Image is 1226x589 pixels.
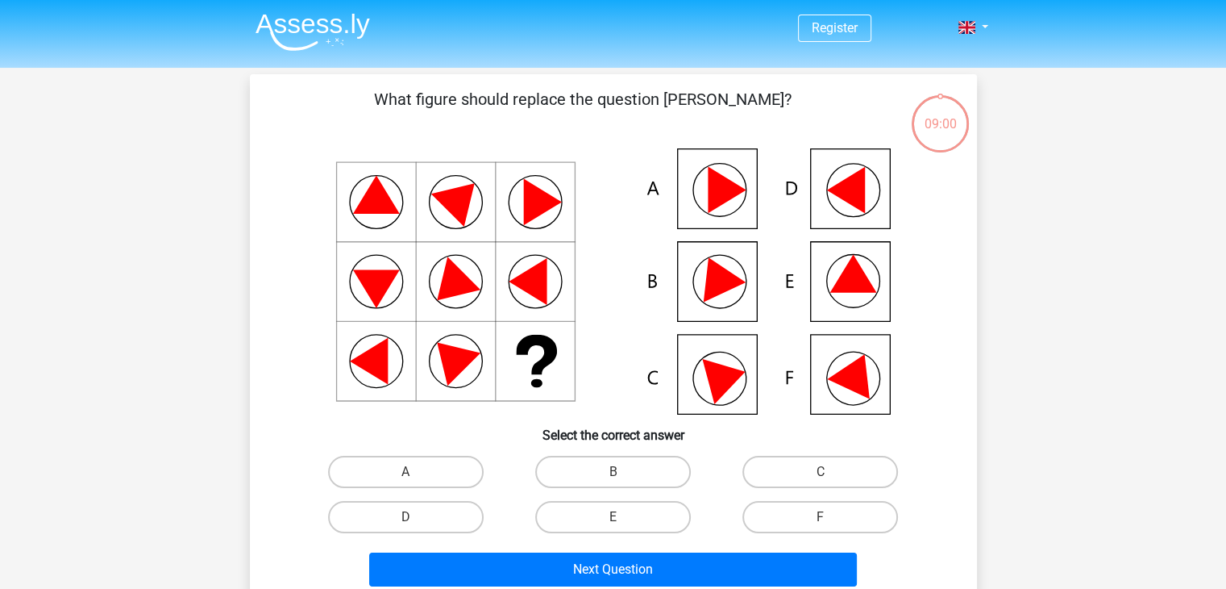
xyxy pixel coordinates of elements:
h6: Select the correct answer [276,415,951,443]
div: 09:00 [910,94,970,134]
label: E [535,501,691,533]
img: Assessly [256,13,370,51]
label: D [328,501,484,533]
a: Register [812,20,858,36]
button: Next Question [369,553,857,587]
p: What figure should replace the question [PERSON_NAME]? [276,87,891,136]
label: C [742,456,898,488]
label: B [535,456,691,488]
label: A [328,456,484,488]
label: F [742,501,898,533]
